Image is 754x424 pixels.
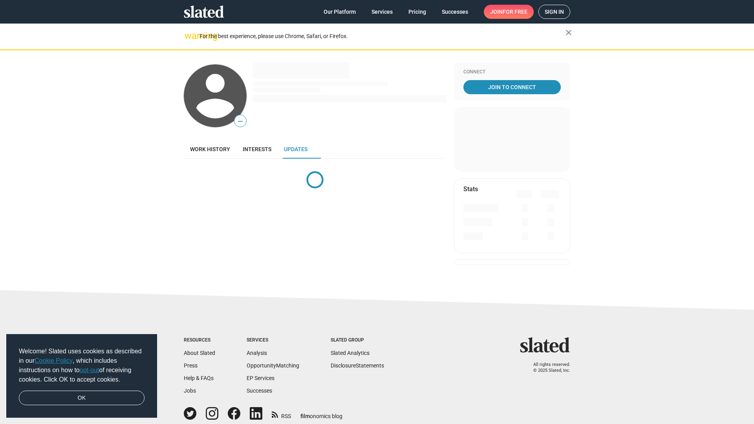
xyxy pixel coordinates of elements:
mat-icon: warning [185,31,194,40]
span: Work history [190,146,230,152]
a: OpportunityMatching [247,362,299,369]
a: filmonomics blog [300,406,342,420]
a: Join To Connect [463,80,561,94]
a: Joinfor free [484,5,534,19]
a: Press [184,362,198,369]
a: Successes [247,387,272,394]
div: Connect [463,69,561,75]
mat-card-title: Stats [463,185,478,193]
span: Our Platform [324,5,356,19]
span: Updates [284,146,307,152]
span: Join To Connect [465,80,559,94]
mat-icon: close [564,28,573,37]
a: Our Platform [317,5,362,19]
a: Slated Analytics [331,350,370,356]
div: Services [247,337,299,344]
a: Pricing [402,5,432,19]
span: film [300,413,310,419]
a: Help & FAQs [184,375,214,381]
a: Updates [278,140,314,159]
a: Work history [184,140,236,159]
a: DisclosureStatements [331,362,384,369]
a: Successes [436,5,474,19]
span: Welcome! Slated uses cookies as described in our , which includes instructions on how to of recei... [19,347,145,384]
div: Resources [184,337,215,344]
a: Sign in [538,5,570,19]
a: Analysis [247,350,267,356]
span: Sign in [545,5,564,18]
a: Interests [236,140,278,159]
span: Interests [243,146,271,152]
a: About Slated [184,350,215,356]
span: Join [490,5,527,19]
a: RSS [272,408,291,420]
span: Successes [442,5,468,19]
a: opt-out [80,367,99,373]
div: cookieconsent [6,334,157,418]
a: Jobs [184,387,196,394]
a: EP Services [247,375,275,381]
span: — [234,116,246,126]
a: dismiss cookie message [19,391,145,406]
div: Slated Group [331,337,384,344]
div: For the best experience, please use Chrome, Safari, or Firefox. [199,31,565,42]
p: All rights reserved. © 2025 Slated, Inc. [525,362,570,373]
span: Pricing [408,5,426,19]
a: Cookie Policy [35,357,73,364]
span: Services [372,5,393,19]
span: for free [503,5,527,19]
a: Services [365,5,399,19]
